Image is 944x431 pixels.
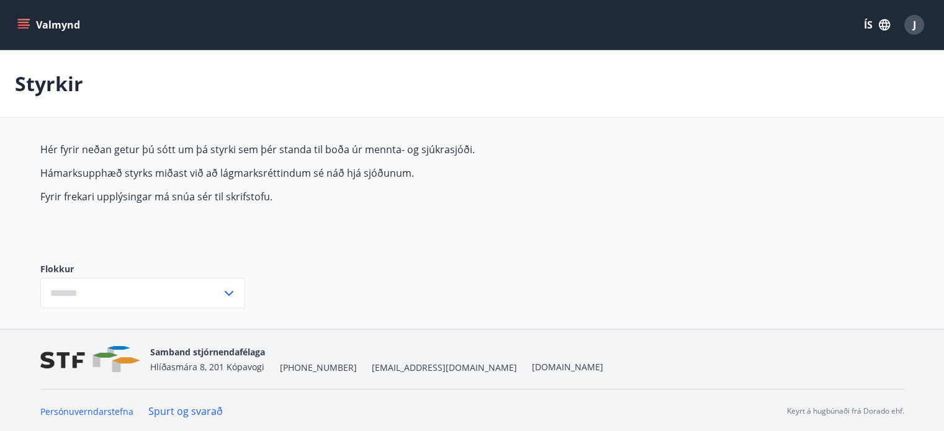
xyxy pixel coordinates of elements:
[40,143,626,156] p: Hér fyrir neðan getur þú sótt um þá styrki sem þér standa til boða úr mennta- og sjúkrasjóði.
[40,263,245,275] label: Flokkur
[40,406,133,417] a: Persónuverndarstefna
[40,346,140,373] img: vjCaq2fThgY3EUYqSgpjEiBg6WP39ov69hlhuPVN.png
[40,166,626,180] p: Hámarksupphæð styrks miðast við að lágmarksréttindum sé náð hjá sjóðunum.
[280,362,357,374] span: [PHONE_NUMBER]
[532,361,603,373] a: [DOMAIN_NAME]
[15,70,83,97] p: Styrkir
[15,14,85,36] button: menu
[913,18,916,32] span: J
[857,14,897,36] button: ÍS
[899,10,929,40] button: J
[148,404,223,418] a: Spurt og svarað
[150,346,265,358] span: Samband stjórnendafélaga
[372,362,517,374] span: [EMAIL_ADDRESS][DOMAIN_NAME]
[40,190,626,203] p: Fyrir frekari upplýsingar má snúa sér til skrifstofu.
[787,406,904,417] p: Keyrt á hugbúnaði frá Dorado ehf.
[150,361,264,373] span: Hlíðasmára 8, 201 Kópavogi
